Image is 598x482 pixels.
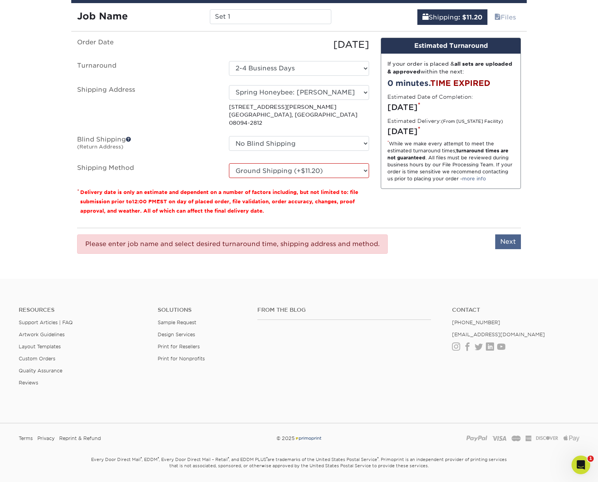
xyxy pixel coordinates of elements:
[417,9,487,25] a: Shipping: $11.20
[210,9,331,24] input: Enter a job name
[19,368,62,374] a: Quality Assurance
[387,60,514,76] div: If your order is placed & within the next:
[204,433,394,444] div: © 2025
[158,344,200,349] a: Print for Resellers
[430,79,490,88] span: TIME EXPIRED
[452,307,579,313] a: Contact
[19,332,65,337] a: Artwork Guidelines
[587,456,594,462] span: 1
[80,189,358,214] small: Delivery date is only an estimate and dependent on a number of factors including, but not limited...
[266,456,267,460] sup: ®
[59,433,101,444] a: Reprint & Refund
[452,320,500,325] a: [PHONE_NUMBER]
[377,456,378,460] sup: ®
[71,61,223,76] label: Turnaround
[572,456,590,474] iframe: Intercom live chat
[77,10,128,22] strong: Job Name
[158,307,245,313] h4: Solutions
[37,433,55,444] a: Privacy
[77,144,123,150] small: (Return Address)
[462,176,486,182] a: more info
[387,77,514,89] div: 0 minutes.
[132,199,157,204] span: 12:00 PM
[387,126,514,137] div: [DATE]
[19,320,73,325] a: Support Articles | FAQ
[71,163,223,178] label: Shipping Method
[19,380,38,386] a: Reviews
[158,320,196,325] a: Sample Request
[387,93,473,101] label: Estimated Date of Completion:
[489,9,521,25] a: Files
[229,103,369,127] p: [STREET_ADDRESS][PERSON_NAME] [GEOGRAPHIC_DATA], [GEOGRAPHIC_DATA] 08094-2812
[494,14,501,21] span: files
[458,14,482,21] b: : $11.20
[387,140,514,182] div: While we make every attempt to meet the estimated turnaround times; . All files must be reviewed ...
[158,356,205,361] a: Print for Nonprofits
[381,38,521,54] div: Estimated Turnaround
[223,38,375,52] div: [DATE]
[19,433,33,444] a: Terms
[71,85,223,127] label: Shipping Address
[71,38,223,52] label: Order Date
[19,344,61,349] a: Layout Templates
[387,117,503,125] label: Estimated Delivery:
[19,307,146,313] h4: Resources
[71,136,223,154] label: Blind Shipping
[77,234,388,254] div: Please enter job name and select desired turnaround time, shipping address and method.
[19,356,55,361] a: Custom Orders
[495,234,521,249] input: Next
[228,456,229,460] sup: ®
[387,101,514,113] div: [DATE]
[422,14,429,21] span: shipping
[2,458,66,479] iframe: Google Customer Reviews
[441,119,503,124] small: (From [US_STATE] Facility)
[295,435,322,441] img: Primoprint
[158,332,195,337] a: Design Services
[452,332,545,337] a: [EMAIL_ADDRESS][DOMAIN_NAME]
[158,456,159,460] sup: ®
[387,148,508,161] strong: turnaround times are not guaranteed
[141,456,142,460] sup: ®
[257,307,431,313] h4: From the Blog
